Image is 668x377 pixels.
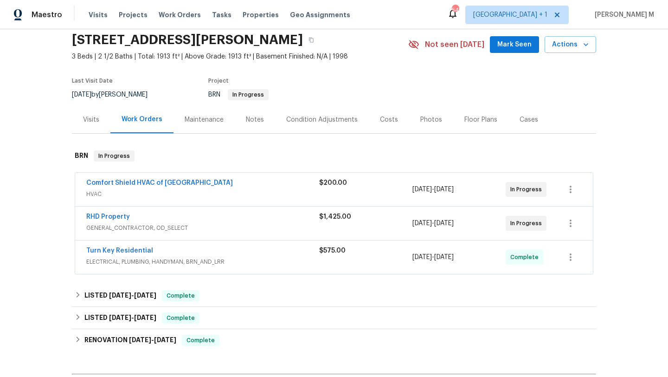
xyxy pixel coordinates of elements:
[72,52,408,61] span: 3 Beds | 2 1/2 Baths | Total: 1913 ft² | Above Grade: 1913 ft² | Basement Finished: N/A | 1998
[520,115,538,124] div: Cases
[212,12,231,18] span: Tasks
[412,219,454,228] span: -
[185,115,224,124] div: Maintenance
[119,10,148,19] span: Projects
[229,92,268,97] span: In Progress
[72,141,596,171] div: BRN In Progress
[84,335,176,346] h6: RENOVATION
[72,307,596,329] div: LISTED [DATE]-[DATE]Complete
[473,10,547,19] span: [GEOGRAPHIC_DATA] + 1
[490,36,539,53] button: Mark Seen
[510,253,542,262] span: Complete
[129,337,176,343] span: -
[412,186,432,193] span: [DATE]
[412,185,454,194] span: -
[109,314,156,321] span: -
[319,180,347,186] span: $200.00
[434,220,454,227] span: [DATE]
[86,180,233,186] a: Comfort Shield HVAC of [GEOGRAPHIC_DATA]
[425,40,484,49] span: Not seen [DATE]
[510,219,546,228] span: In Progress
[72,89,159,100] div: by [PERSON_NAME]
[183,336,218,345] span: Complete
[246,115,264,124] div: Notes
[84,290,156,301] h6: LISTED
[129,337,151,343] span: [DATE]
[412,220,432,227] span: [DATE]
[208,78,229,84] span: Project
[75,150,88,162] h6: BRN
[497,39,532,51] span: Mark Seen
[86,247,153,254] a: Turn Key Residential
[32,10,62,19] span: Maestro
[83,115,99,124] div: Visits
[134,292,156,299] span: [DATE]
[545,36,596,53] button: Actions
[319,214,351,220] span: $1,425.00
[154,337,176,343] span: [DATE]
[86,189,319,199] span: HVAC
[243,10,279,19] span: Properties
[510,185,546,194] span: In Progress
[591,10,654,19] span: [PERSON_NAME] M
[95,151,134,161] span: In Progress
[319,247,346,254] span: $575.00
[109,292,156,299] span: -
[89,10,108,19] span: Visits
[452,6,458,15] div: 54
[122,115,162,124] div: Work Orders
[208,91,269,98] span: BRN
[72,91,91,98] span: [DATE]
[72,35,303,45] h2: [STREET_ADDRESS][PERSON_NAME]
[86,214,130,220] a: RHD Property
[163,313,199,323] span: Complete
[72,329,596,351] div: RENOVATION [DATE]-[DATE]Complete
[464,115,497,124] div: Floor Plans
[72,285,596,307] div: LISTED [DATE]-[DATE]Complete
[86,223,319,233] span: GENERAL_CONTRACTOR, OD_SELECT
[134,314,156,321] span: [DATE]
[72,78,113,84] span: Last Visit Date
[163,291,199,300] span: Complete
[434,254,454,260] span: [DATE]
[412,253,454,262] span: -
[434,186,454,193] span: [DATE]
[109,292,131,299] span: [DATE]
[290,10,350,19] span: Geo Assignments
[303,32,320,48] button: Copy Address
[420,115,442,124] div: Photos
[159,10,201,19] span: Work Orders
[86,257,319,266] span: ELECTRICAL, PLUMBING, HANDYMAN, BRN_AND_LRR
[380,115,398,124] div: Costs
[109,314,131,321] span: [DATE]
[412,254,432,260] span: [DATE]
[84,312,156,324] h6: LISTED
[286,115,358,124] div: Condition Adjustments
[552,39,589,51] span: Actions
